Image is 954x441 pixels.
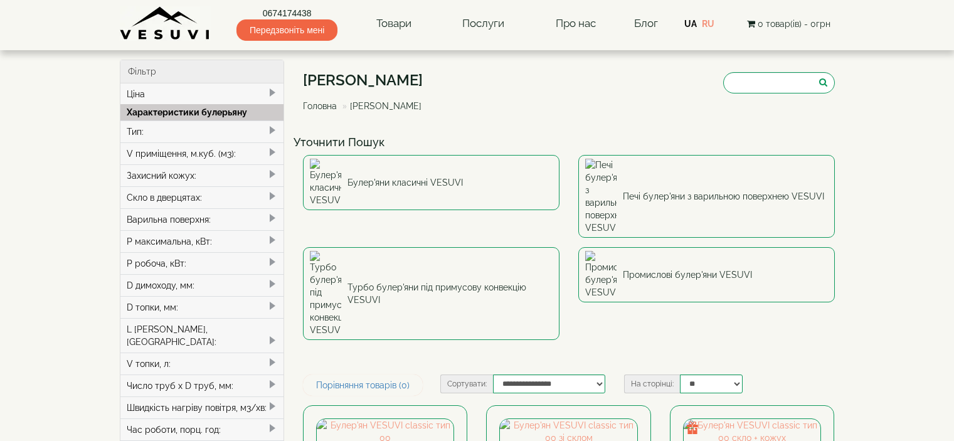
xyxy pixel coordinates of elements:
[440,375,493,393] label: Сортувати:
[120,142,284,164] div: V приміщення, м.куб. (м3):
[303,247,559,340] a: Турбо булер'яни під примусову конвекцію VESUVI Турбо булер'яни під примусову конвекцію VESUVI
[578,155,835,238] a: Печі булер'яни з варильною поверхнею VESUVI Печі булер'яни з варильною поверхнею VESUVI
[120,252,284,274] div: P робоча, кВт:
[120,318,284,353] div: L [PERSON_NAME], [GEOGRAPHIC_DATA]:
[303,375,423,396] a: Порівняння товарів (0)
[303,72,431,88] h1: [PERSON_NAME]
[120,104,284,120] div: Характеристики булерьяну
[585,251,617,299] img: Промислові булер'яни VESUVI
[236,7,337,19] a: 0674174438
[294,136,844,149] h4: Уточнити Пошук
[702,19,714,29] a: RU
[585,159,617,234] img: Печі булер'яни з варильною поверхнею VESUVI
[236,19,337,41] span: Передзвоніть мені
[364,9,424,38] a: Товари
[120,60,284,83] div: Фільтр
[120,186,284,208] div: Скло в дверцятах:
[634,17,658,29] a: Блог
[120,6,211,41] img: Завод VESUVI
[303,101,337,111] a: Головна
[120,164,284,186] div: Захисний кожух:
[120,230,284,252] div: P максимальна, кВт:
[120,418,284,440] div: Час роботи, порц. год:
[120,375,284,396] div: Число труб x D труб, мм:
[120,353,284,375] div: V топки, л:
[339,100,421,112] li: [PERSON_NAME]
[310,159,341,206] img: Булер'яни класичні VESUVI
[120,83,284,105] div: Ціна
[120,274,284,296] div: D димоходу, мм:
[120,296,284,318] div: D топки, мм:
[686,422,699,434] img: gift
[743,17,834,31] button: 0 товар(ів) - 0грн
[303,155,559,210] a: Булер'яни класичні VESUVI Булер'яни класичні VESUVI
[120,208,284,230] div: Варильна поверхня:
[450,9,517,38] a: Послуги
[120,396,284,418] div: Швидкість нагріву повітря, м3/хв:
[120,120,284,142] div: Тип:
[758,19,830,29] span: 0 товар(ів) - 0грн
[684,19,697,29] a: UA
[624,375,680,393] label: На сторінці:
[543,9,608,38] a: Про нас
[578,247,835,302] a: Промислові булер'яни VESUVI Промислові булер'яни VESUVI
[310,251,341,336] img: Турбо булер'яни під примусову конвекцію VESUVI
